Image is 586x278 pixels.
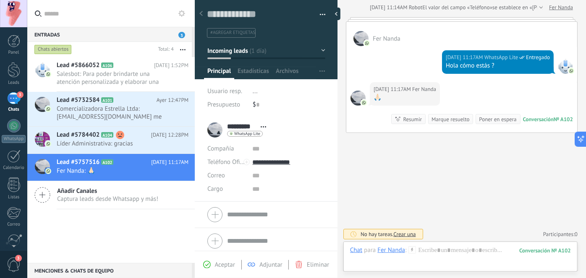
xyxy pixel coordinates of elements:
span: Lead #5784402 [57,131,99,139]
span: Comercializadora Estrella Ltda: [EMAIL_ADDRESS][DOMAIN_NAME] me envias la cotizacion a este correo [57,105,173,121]
div: [DATE] 11:14AM [370,3,409,12]
span: A106 [101,62,113,68]
img: com.amocrm.amocrmwa.svg [45,106,51,112]
div: Chats [2,107,26,112]
a: Lead #5784402 A104 [DATE] 12:28PM Líder Administrativa: gracias [27,127,195,153]
span: para [364,246,376,255]
img: com.amocrm.amocrmwa.svg [364,40,370,46]
a: Lead #5757516 A102 [DATE] 11:17AM Fer Nanda: 🙏🏻 [27,154,195,181]
span: Correo [207,171,225,179]
div: Menciones & Chats de equipo [27,263,192,278]
div: Marque resuelto [432,115,469,123]
span: A104 [101,132,113,138]
span: Lead #5757516 [57,158,99,166]
div: 102 [519,247,571,254]
span: 3 [15,255,22,262]
span: Cargo [207,186,223,192]
span: Añadir Canales [57,187,158,195]
img: com.amocrm.amocrmwa.svg [45,168,51,174]
button: Correo [207,169,225,182]
img: com.amocrm.amocrmwa.svg [45,71,51,77]
span: 0 [575,231,578,238]
span: : [405,246,406,255]
span: Archivos [276,67,298,79]
div: No hay tareas. [361,231,416,238]
span: A102 [101,159,113,165]
span: Teléfono Oficina [207,158,251,166]
span: WhatsApp Lite [484,53,518,62]
span: Fer Nanda: 🙏🏻 [57,167,173,175]
button: Más [174,42,192,57]
div: Poner en espera [479,115,516,123]
a: Lead #5866052 A106 [DATE] 1:52PM Salesbot: Para poder brindarte una atención personalizada y elab... [27,57,195,91]
div: WhatsApp [2,135,26,143]
div: Leads [2,80,26,86]
div: Listas [2,195,26,200]
span: Lead #5866052 [57,61,99,70]
button: Teléfono Oficina [207,156,246,169]
a: Fer Nanda [549,3,573,12]
div: [DATE] 11:17AM [446,53,484,62]
div: Total: 4 [155,45,174,54]
div: Cargo [207,182,246,196]
div: Correo [2,222,26,227]
span: Fer Nanda [351,91,366,106]
span: Usuario resp. [207,87,242,95]
span: Eliminar [307,261,329,269]
span: [DATE] 11:17AM [151,158,188,166]
span: Principal [207,67,231,79]
span: Entregado [526,53,550,62]
div: Chats abiertos [34,44,72,55]
span: Salesbot: Para poder brindarte una atención personalizada y elaborar una propuesta adecuada a tus... [57,70,173,86]
img: com.amocrm.amocrmwa.svg [361,100,367,106]
span: El valor del campo «Teléfono» [422,3,492,12]
span: Aceptar [215,261,235,269]
span: ... [253,87,258,95]
a: Participantes:0 [543,231,578,238]
span: Ayer 12:47PM [157,96,188,104]
div: Conversación [523,116,554,123]
span: A101 [101,97,113,103]
div: Hola cómo estás ? [446,62,550,70]
span: Fer Nanda [373,35,400,43]
span: Crear una [393,231,416,238]
div: Entradas [27,27,192,42]
span: Presupuesto [207,101,240,109]
img: com.amocrm.amocrmwa.svg [45,141,51,147]
div: $ [253,98,325,112]
span: 3 [17,91,24,98]
span: 3 [178,32,185,38]
img: com.amocrm.amocrmwa.svg [568,68,574,74]
span: Líder Administrativa: gracias [57,140,173,148]
span: [DATE] 12:28PM [151,131,188,139]
span: WhatsApp Lite [234,132,260,136]
span: Fer Nanda [412,85,436,94]
div: Usuario resp. [207,85,246,98]
span: Lead #5732584 [57,96,99,104]
span: [DATE] 1:52PM [154,61,188,70]
span: Fer Nanda [353,31,369,46]
div: № A102 [554,116,573,123]
div: Ocultar [332,8,340,20]
div: Compañía [207,142,246,156]
a: Lead #5732584 A101 Ayer 12:47PM Comercializadora Estrella Ltda: [EMAIL_ADDRESS][DOMAIN_NAME] me e... [27,92,195,126]
div: Calendario [2,165,26,171]
span: se establece en «[PHONE_NUMBER]» [492,3,578,12]
div: [DATE] 11:17AM [374,85,412,94]
div: Presupuesto [207,98,246,112]
span: Captura leads desde Whatsapp y más! [57,195,158,203]
span: Adjuntar [259,261,283,269]
span: #agregar etiquetas [210,30,255,36]
div: Fer Nanda [377,246,405,254]
span: Estadísticas [238,67,269,79]
span: WhatsApp Lite [558,59,573,74]
div: 🙏🏻 [374,94,436,102]
div: Panel [2,50,26,55]
div: Resumir [403,115,422,123]
span: Robot [409,4,422,11]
